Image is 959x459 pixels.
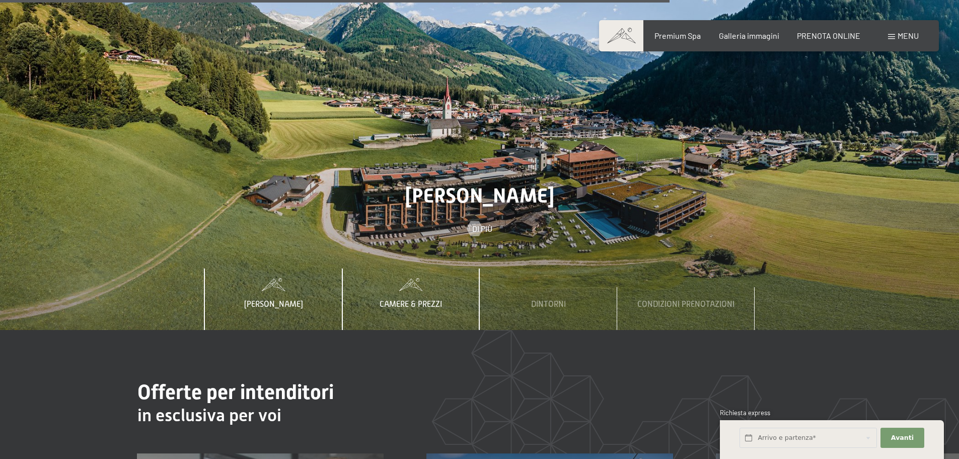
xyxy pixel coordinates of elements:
[467,223,492,234] a: Di più
[719,31,779,40] a: Galleria immagini
[654,31,701,40] a: Premium Spa
[797,31,860,40] a: PRENOTA ONLINE
[880,428,924,448] button: Avanti
[137,380,334,404] span: Offerte per intenditori
[637,300,734,309] span: Condizioni prenotazioni
[380,300,442,309] span: Camere & Prezzi
[405,184,554,208] span: [PERSON_NAME]
[244,300,303,309] span: [PERSON_NAME]
[720,409,770,417] span: Richiesta express
[137,405,281,425] span: in esclusiva per voi
[898,31,919,40] span: Menu
[531,300,566,309] span: Dintorni
[891,433,914,442] span: Avanti
[472,223,492,234] span: Di più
